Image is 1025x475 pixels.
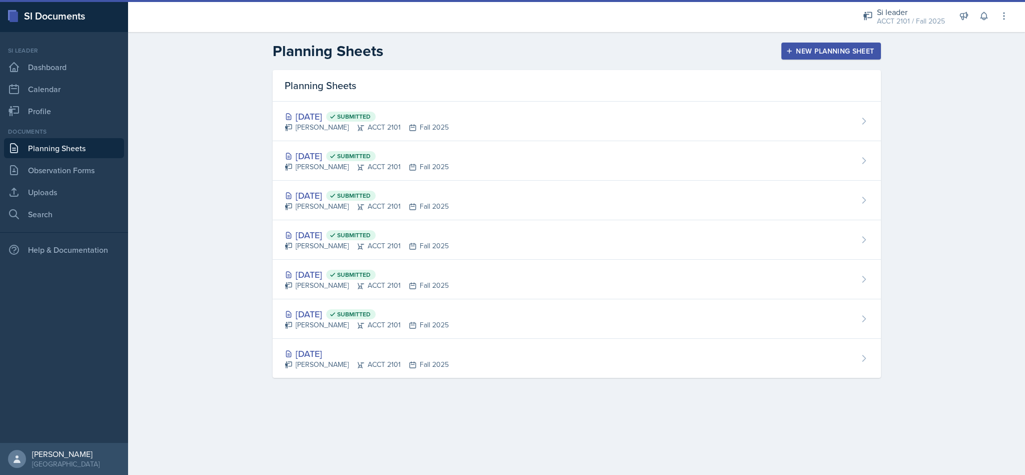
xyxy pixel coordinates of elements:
[273,260,881,299] a: [DATE] Submitted [PERSON_NAME]ACCT 2101Fall 2025
[273,42,383,60] h2: Planning Sheets
[4,160,124,180] a: Observation Forms
[4,57,124,77] a: Dashboard
[337,310,371,318] span: Submitted
[4,182,124,202] a: Uploads
[337,152,371,160] span: Submitted
[877,6,945,18] div: Si leader
[781,43,880,60] button: New Planning Sheet
[337,271,371,279] span: Submitted
[285,320,449,330] div: [PERSON_NAME] ACCT 2101 Fall 2025
[32,449,100,459] div: [PERSON_NAME]
[32,459,100,469] div: [GEOGRAPHIC_DATA]
[285,307,449,321] div: [DATE]
[4,46,124,55] div: Si leader
[273,220,881,260] a: [DATE] Submitted [PERSON_NAME]ACCT 2101Fall 2025
[285,359,449,370] div: [PERSON_NAME] ACCT 2101 Fall 2025
[4,138,124,158] a: Planning Sheets
[4,79,124,99] a: Calendar
[788,47,874,55] div: New Planning Sheet
[4,204,124,224] a: Search
[273,141,881,181] a: [DATE] Submitted [PERSON_NAME]ACCT 2101Fall 2025
[273,181,881,220] a: [DATE] Submitted [PERSON_NAME]ACCT 2101Fall 2025
[285,162,449,172] div: [PERSON_NAME] ACCT 2101 Fall 2025
[285,149,449,163] div: [DATE]
[4,101,124,121] a: Profile
[285,268,449,281] div: [DATE]
[273,70,881,102] div: Planning Sheets
[285,280,449,291] div: [PERSON_NAME] ACCT 2101 Fall 2025
[273,299,881,339] a: [DATE] Submitted [PERSON_NAME]ACCT 2101Fall 2025
[337,231,371,239] span: Submitted
[285,228,449,242] div: [DATE]
[285,347,449,360] div: [DATE]
[4,240,124,260] div: Help & Documentation
[285,110,449,123] div: [DATE]
[4,127,124,136] div: Documents
[337,113,371,121] span: Submitted
[337,192,371,200] span: Submitted
[285,122,449,133] div: [PERSON_NAME] ACCT 2101 Fall 2025
[273,339,881,378] a: [DATE] [PERSON_NAME]ACCT 2101Fall 2025
[285,189,449,202] div: [DATE]
[285,241,449,251] div: [PERSON_NAME] ACCT 2101 Fall 2025
[285,201,449,212] div: [PERSON_NAME] ACCT 2101 Fall 2025
[877,16,945,27] div: ACCT 2101 / Fall 2025
[273,102,881,141] a: [DATE] Submitted [PERSON_NAME]ACCT 2101Fall 2025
